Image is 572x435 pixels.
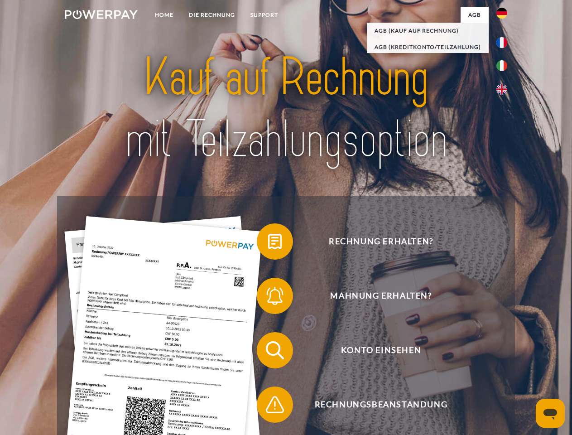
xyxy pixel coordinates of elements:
img: qb_search.svg [264,339,286,362]
a: agb [461,7,489,23]
img: fr [496,37,507,48]
button: Rechnung erhalten? [257,223,492,260]
button: Rechnungsbeanstandung [257,387,492,423]
img: logo-powerpay-white.svg [65,10,138,19]
a: AGB (Kreditkonto/Teilzahlung) [367,39,489,55]
button: Mahnung erhalten? [257,278,492,314]
img: qb_bell.svg [264,285,286,307]
span: Rechnungsbeanstandung [270,387,492,423]
iframe: Schaltfläche zum Öffnen des Messaging-Fensters [536,399,565,428]
img: it [496,60,507,71]
span: Rechnung erhalten? [270,223,492,260]
img: qb_bill.svg [264,230,286,253]
a: DIE RECHNUNG [181,7,243,23]
a: SUPPORT [243,7,286,23]
img: qb_warning.svg [264,393,286,416]
img: title-powerpay_de.svg [87,43,485,174]
span: Konto einsehen [270,332,492,368]
a: AGB (Kauf auf Rechnung) [367,23,489,39]
a: Home [147,7,181,23]
img: de [496,8,507,19]
span: Mahnung erhalten? [270,278,492,314]
img: en [496,84,507,95]
button: Konto einsehen [257,332,492,368]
